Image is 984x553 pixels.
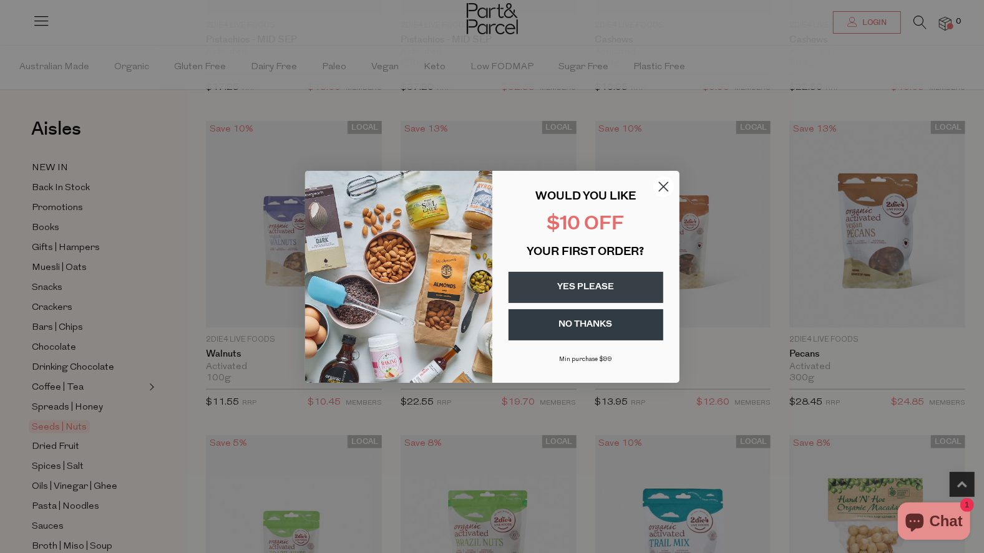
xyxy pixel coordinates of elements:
span: $10 OFF [547,215,625,234]
button: YES PLEASE [509,272,663,303]
button: Close dialog [653,176,675,198]
span: WOULD YOU LIKE [535,191,636,203]
span: Min purchase $99 [559,356,612,363]
img: 43fba0fb-7538-40bc-babb-ffb1a4d097bc.jpeg [305,171,492,383]
inbox-online-store-chat: Shopify online store chat [894,503,974,543]
button: NO THANKS [509,309,663,340]
span: YOUR FIRST ORDER? [527,247,645,258]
